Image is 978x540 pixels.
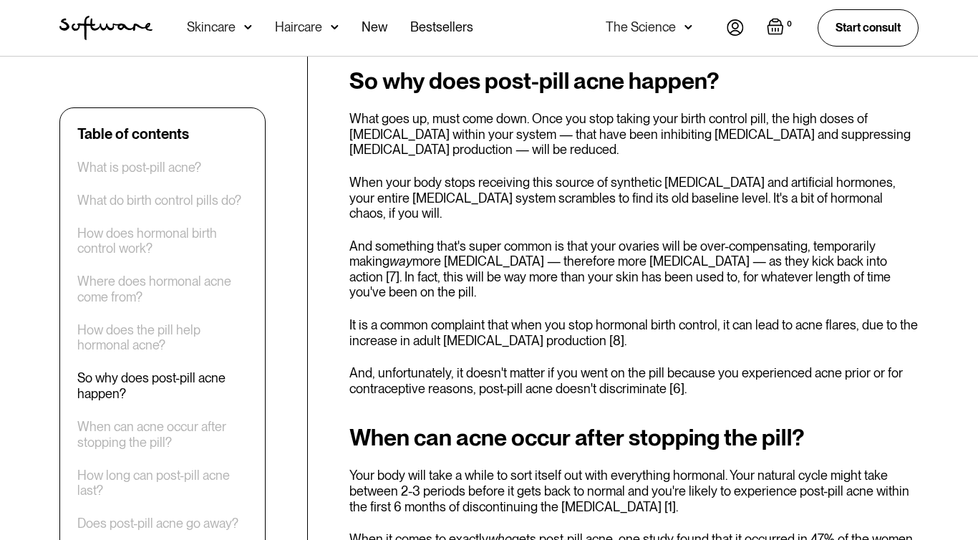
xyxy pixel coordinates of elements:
a: So why does post-pill acne happen? [77,371,248,402]
p: Your body will take a while to sort itself out with everything hormonal. Your natural cycle might... [349,468,919,514]
img: arrow down [684,20,692,34]
h2: When can acne occur after stopping the pill? [349,425,919,450]
img: arrow down [244,20,252,34]
a: How does the pill help hormonal acne? [77,322,248,353]
h2: So why does post-pill acne happen? [349,68,919,94]
a: Open empty cart [767,18,795,38]
a: What do birth control pills do? [77,193,241,208]
p: When your body stops receiving this source of synthetic [MEDICAL_DATA] and artificial hormones, y... [349,175,919,221]
a: Where does hormonal acne come from? [77,274,248,305]
a: Does post-pill acne go away? [77,516,238,532]
div: 0 [784,18,795,31]
a: When can acne occur after stopping the pill? [77,419,248,450]
p: And, unfortunately, it doesn't matter if you went on the pill because you experienced acne prior ... [349,365,919,396]
a: home [59,16,152,40]
a: How does hormonal birth control work? [77,226,248,256]
img: Software Logo [59,16,152,40]
div: Haircare [275,20,322,34]
a: Start consult [818,9,919,46]
p: What goes up, must come down. Once you stop taking your birth control pill, the high doses of [ME... [349,111,919,158]
div: Skincare [187,20,236,34]
a: How long can post-pill acne last? [77,468,248,498]
div: The Science [606,20,676,34]
div: Table of contents [77,125,189,143]
p: And something that's super common is that your ovaries will be over-compensating, temporarily mak... [349,238,919,300]
em: way [389,254,412,269]
p: It is a common complaint that when you stop hormonal birth control, it can lead to acne flares, d... [349,317,919,348]
img: arrow down [331,20,339,34]
a: What is post-pill acne? [77,160,201,175]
